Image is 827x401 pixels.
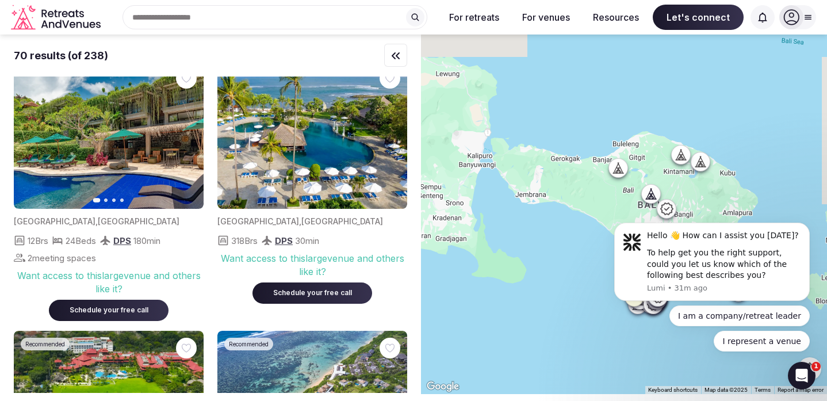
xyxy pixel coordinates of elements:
[217,252,407,278] div: Want access to this large venue and others like it?
[217,216,299,226] span: [GEOGRAPHIC_DATA]
[66,235,96,247] span: 24 Beds
[49,303,169,315] a: Schedule your free call
[104,198,108,202] button: Go to slide 2
[28,252,96,264] span: 2 meeting spaces
[112,198,116,202] button: Go to slide 3
[14,216,95,226] span: [GEOGRAPHIC_DATA]
[275,235,293,246] span: DPS
[424,379,462,394] img: Google
[778,387,824,393] a: Report a map error
[513,5,579,30] button: For venues
[63,305,155,315] div: Schedule your free call
[295,235,319,247] span: 30 min
[98,216,179,226] span: [GEOGRAPHIC_DATA]
[113,235,131,246] span: DPS
[440,5,508,30] button: For retreats
[424,379,462,394] a: Open this area in Google Maps (opens a new window)
[811,362,821,371] span: 1
[25,340,65,348] span: Recommended
[755,387,771,393] a: Terms (opens in new tab)
[301,216,383,226] span: [GEOGRAPHIC_DATA]
[299,216,301,226] span: ,
[21,338,70,350] div: Recommended
[14,48,108,63] div: 70 results (of 238)
[28,235,48,247] span: 12 Brs
[217,61,407,209] img: Featured image for venue
[14,269,204,295] div: Want access to this large venue and others like it?
[133,235,160,247] span: 180 min
[11,5,103,30] svg: Retreats and Venues company logo
[252,286,372,297] a: Schedule your free call
[14,61,204,209] img: Featured image for venue
[11,5,103,30] a: Visit the homepage
[93,198,101,203] button: Go to slide 1
[231,235,258,247] span: 318 Brs
[120,198,124,202] button: Go to slide 4
[653,5,744,30] span: Let's connect
[705,387,748,393] span: Map data ©2025
[584,5,648,30] button: Resources
[95,216,98,226] span: ,
[266,288,358,298] div: Schedule your free call
[229,340,269,348] span: Recommended
[597,159,827,370] iframe: Intercom notifications message
[648,386,698,394] button: Keyboard shortcuts
[788,362,815,389] iframe: Intercom live chat
[224,338,273,350] div: Recommended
